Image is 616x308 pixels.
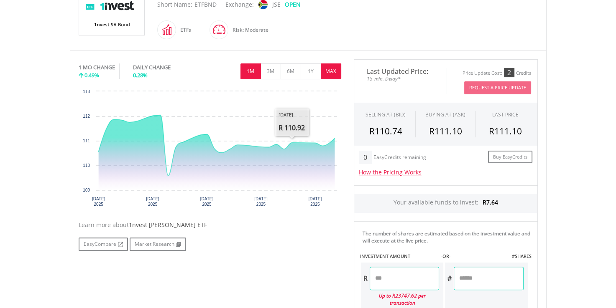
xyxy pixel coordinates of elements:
[130,237,186,251] a: Market Research
[359,151,372,164] div: 0
[360,75,440,83] span: 15-min. Delay*
[488,151,532,164] a: Buy EasyCredits
[363,230,534,244] div: The number of shares are estimated based on the investment value and will execute at the live price.
[129,221,207,229] span: 1nvest [PERSON_NAME] ETF
[354,194,537,213] div: Your available funds to invest:
[360,68,440,75] span: Last Updated Price:
[176,20,191,40] div: ETFs
[84,71,99,79] span: 0.49%
[321,63,341,79] button: MAX
[83,89,90,94] text: 113
[79,87,341,212] div: Chart. Highcharts interactive chart.
[511,253,531,260] label: #SHARES
[83,114,90,119] text: 112
[146,197,159,207] text: [DATE] 2025
[79,87,341,212] svg: Interactive chart
[79,63,115,71] div: 1 MO CHANGE
[308,197,322,207] text: [DATE] 2025
[228,20,268,40] div: Risk: Moderate
[79,237,128,251] a: EasyCompare
[359,168,422,176] a: How the Pricing Works
[373,154,426,162] div: EasyCredits remaining
[516,70,531,76] div: Credits
[200,197,213,207] text: [DATE] 2025
[79,221,341,229] div: Learn more about
[445,267,454,290] div: #
[504,68,514,77] div: 2
[489,125,522,137] span: R111.10
[92,197,105,207] text: [DATE] 2025
[463,70,502,76] div: Price Update Cost:
[360,253,410,260] label: INVESTMENT AMOUNT
[440,253,450,260] label: -OR-
[133,63,199,71] div: DAILY CHANGE
[240,63,261,79] button: 1M
[464,81,531,94] button: Request A Price Update
[261,63,281,79] button: 3M
[429,125,462,137] span: R111.10
[366,111,406,118] div: SELLING AT (BID)
[361,267,370,290] div: R
[483,198,498,206] span: R7.64
[83,163,90,168] text: 110
[369,125,402,137] span: R110.74
[425,111,465,118] span: BUYING AT (ASK)
[133,71,148,79] span: 0.28%
[492,111,519,118] div: LAST PRICE
[281,63,301,79] button: 6M
[301,63,321,79] button: 1Y
[83,139,90,143] text: 111
[254,197,268,207] text: [DATE] 2025
[83,188,90,192] text: 109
